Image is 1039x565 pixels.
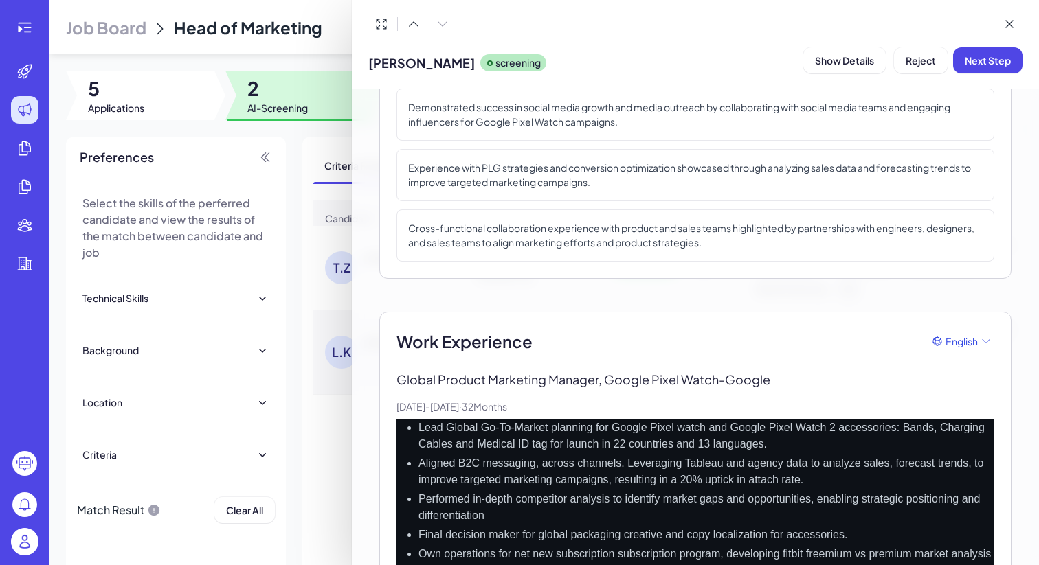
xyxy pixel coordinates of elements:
[408,161,983,189] p: Experience with PLG strategies and conversion optimization showcased through analyzing sales data...
[368,54,475,72] span: [PERSON_NAME]
[396,370,994,389] p: Global Product Marketing Manager, Google Pixel Watch - Google
[946,334,978,349] span: English
[408,100,983,129] p: Demonstrated success in social media growth and media outreach by collaborating with social media...
[495,56,541,70] p: screening
[418,491,994,524] li: Performed in-depth competitor analysis to identify market gaps and opportunities, enabling strate...
[815,54,874,67] span: Show Details
[906,54,936,67] span: Reject
[894,47,948,73] button: Reject
[965,54,1011,67] span: Next Step
[418,527,994,543] li: Final decision maker for global packaging creative and copy localization for accessories.
[418,455,994,488] li: Aligned B2C messaging, across channels. Leveraging Tableau and agency data to analyze sales, fore...
[953,47,1023,73] button: Next Step
[418,419,994,452] li: Lead Global Go-To-Market planning for Google Pixel watch and Google Pixel Watch 2 accessories: Ba...
[803,47,886,73] button: Show Details
[396,400,994,414] p: [DATE] - [DATE] · 32 Months
[408,221,983,250] p: Cross-functional collaboration experience with product and sales teams highlighted by partnership...
[396,329,533,354] span: Work Experience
